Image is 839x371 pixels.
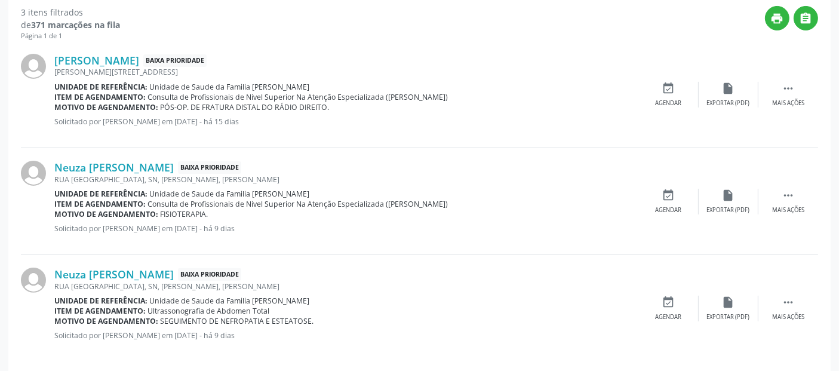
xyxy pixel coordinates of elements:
[54,116,639,127] p: Solicitado por [PERSON_NAME] em [DATE] - há 15 dias
[800,12,813,25] i: 
[178,161,241,174] span: Baixa Prioridade
[54,82,147,92] b: Unidade de referência:
[54,316,158,326] b: Motivo de agendamento:
[54,102,158,112] b: Motivo de agendamento:
[148,306,270,316] span: Ultrassonografia de Abdomen Total
[161,209,208,219] span: FISIOTERAPIA.
[21,19,120,31] div: de
[772,206,804,214] div: Mais ações
[54,223,639,234] p: Solicitado por [PERSON_NAME] em [DATE] - há 9 dias
[21,54,46,79] img: img
[765,6,789,30] button: print
[21,31,120,41] div: Página 1 de 1
[161,316,314,326] span: SEGUIMENTO DE NEFROPATIA E ESTEATOSE.
[161,102,330,112] span: PÓS-OP. DE FRATURA DISTAL DO RÁDIO DIREITO.
[54,92,146,102] b: Item de agendamento:
[656,99,682,108] div: Agendar
[178,268,241,281] span: Baixa Prioridade
[150,189,310,199] span: Unidade de Saude da Familia [PERSON_NAME]
[54,330,639,341] p: Solicitado por [PERSON_NAME] em [DATE] - há 9 dias
[707,99,750,108] div: Exportar (PDF)
[148,199,448,209] span: Consulta de Profissionais de Nivel Superior Na Atenção Especializada ([PERSON_NAME])
[707,313,750,321] div: Exportar (PDF)
[150,296,310,306] span: Unidade de Saude da Familia [PERSON_NAME]
[662,296,675,309] i: event_available
[54,306,146,316] b: Item de agendamento:
[656,313,682,321] div: Agendar
[21,6,120,19] div: 3 itens filtrados
[31,19,120,30] strong: 371 marcações na fila
[150,82,310,92] span: Unidade de Saude da Familia [PERSON_NAME]
[722,189,735,202] i: insert_drive_file
[21,268,46,293] img: img
[54,54,139,67] a: [PERSON_NAME]
[771,12,784,25] i: print
[782,82,795,95] i: 
[772,99,804,108] div: Mais ações
[656,206,682,214] div: Agendar
[54,174,639,185] div: RUA [GEOGRAPHIC_DATA], SN, [PERSON_NAME], [PERSON_NAME]
[707,206,750,214] div: Exportar (PDF)
[722,82,735,95] i: insert_drive_file
[54,296,147,306] b: Unidade de referência:
[148,92,448,102] span: Consulta de Profissionais de Nivel Superior Na Atenção Especializada ([PERSON_NAME])
[782,296,795,309] i: 
[782,189,795,202] i: 
[54,199,146,209] b: Item de agendamento:
[722,296,735,309] i: insert_drive_file
[54,209,158,219] b: Motivo de agendamento:
[794,6,818,30] button: 
[143,54,207,67] span: Baixa Prioridade
[54,281,639,292] div: RUA [GEOGRAPHIC_DATA], SN, [PERSON_NAME], [PERSON_NAME]
[662,189,675,202] i: event_available
[54,161,174,174] a: Neuza [PERSON_NAME]
[772,313,804,321] div: Mais ações
[54,268,174,281] a: Neuza [PERSON_NAME]
[54,67,639,77] div: [PERSON_NAME][STREET_ADDRESS]
[21,161,46,186] img: img
[662,82,675,95] i: event_available
[54,189,147,199] b: Unidade de referência:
